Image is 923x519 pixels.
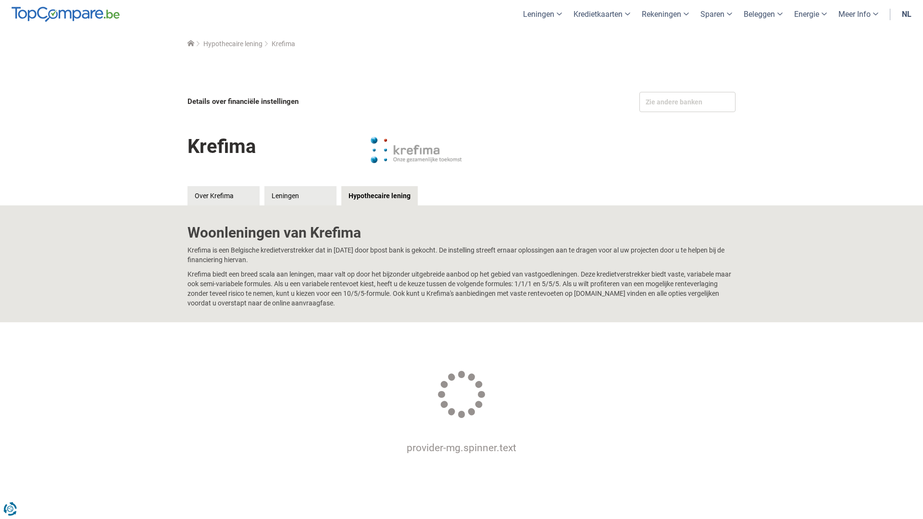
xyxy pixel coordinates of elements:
h1: Krefima [187,128,256,165]
div: Zie andere banken [639,92,736,112]
img: Krefima [368,126,464,174]
a: Hypothecaire lening [203,40,262,48]
img: TopCompare [12,7,120,22]
a: Over Krefima [187,186,260,205]
span: Krefima [272,40,295,48]
a: Home [187,40,194,48]
b: Woonleningen van Krefima [187,224,361,241]
p: Krefima biedt een breed scala aan leningen, maar valt op door het bijzonder uitgebreide aanbod op... [187,269,736,308]
p: Krefima is een Belgische kredietverstrekker dat in [DATE] door bpost bank is gekocht. De instelli... [187,245,736,265]
a: Hypothecaire lening [341,186,418,205]
a: Leningen [264,186,337,205]
p: provider-mg.spinner.text [199,441,725,455]
div: Details over financiële instellingen [187,92,459,112]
